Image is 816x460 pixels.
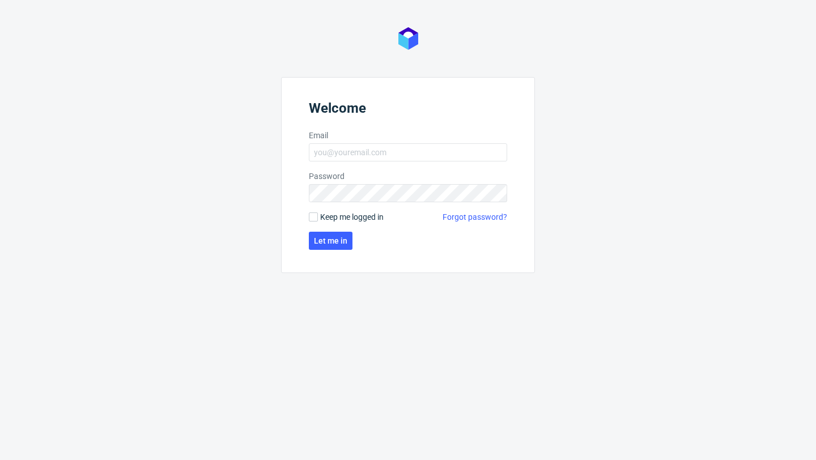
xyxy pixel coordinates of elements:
button: Let me in [309,232,352,250]
span: Keep me logged in [320,211,384,223]
span: Let me in [314,237,347,245]
label: Password [309,171,507,182]
a: Forgot password? [443,211,507,223]
header: Welcome [309,100,507,121]
input: you@youremail.com [309,143,507,161]
label: Email [309,130,507,141]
